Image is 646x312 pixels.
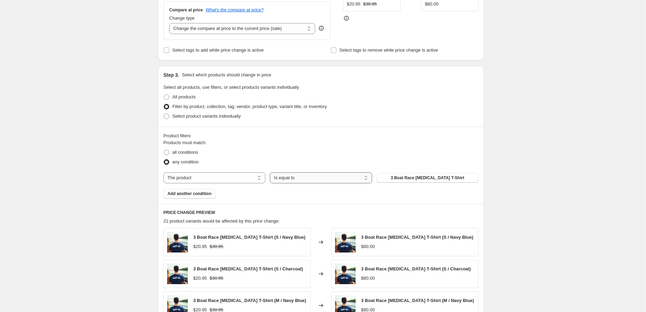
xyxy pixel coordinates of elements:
span: Filter by product, collection, tag, vendor, product type, variant title, or inventory [172,104,327,109]
h3: Compare at price [169,7,203,13]
span: 3 Boat Race [MEDICAL_DATA] T-Shirt (S / Charcoal) [193,266,303,271]
div: $80.00 [361,243,375,250]
span: 3 Boat Race [MEDICAL_DATA] T-Shirt (M / Navy Blue) [361,298,474,303]
span: 3 Boat Race [MEDICAL_DATA] T-Shirt (S / Charcoal) [361,266,471,271]
div: $80.00 [425,1,439,8]
span: 3 Boat Race [MEDICAL_DATA] T-Shirt (S / Navy Blue) [361,235,473,240]
strike: $30.95 [363,1,377,8]
span: Products must match: [163,140,207,145]
div: $20.95 [193,243,207,250]
span: Change type [169,15,195,21]
div: $20.95 [347,1,360,8]
span: Select all products, use filters, or select products variants individually [163,85,299,90]
div: help [318,25,325,32]
div: $80.00 [361,275,375,282]
span: 3 Boat Race [MEDICAL_DATA] T-Shirt (S / Navy Blue) [193,235,305,240]
strike: $30.95 [210,243,223,250]
strike: $30.95 [210,275,223,282]
h2: Step 3. [163,72,179,78]
span: Select tags to remove while price change is active [339,47,438,53]
img: 3boatracemodelonwater_80x.jpg [335,263,356,284]
p: Select which products should change in price [182,72,271,78]
button: What's the compare at price? [206,7,264,12]
span: 3 Boat Race [MEDICAL_DATA] T-Shirt (M / Navy Blue) [193,298,306,303]
span: All products [172,94,196,99]
h6: PRICE CHANGE PREVIEW [163,210,478,215]
span: any condition [172,159,199,164]
span: 3 Boat Race [MEDICAL_DATA] T-Shirt [391,175,464,181]
span: 21 product variants would be affected by this price change: [163,218,280,224]
button: 3 Boat Race Boating T-Shirt [377,173,478,183]
div: Product filters [163,132,478,139]
span: Select product variants individually [172,114,241,119]
span: Add another condition [168,191,211,196]
span: all conditions [172,150,198,155]
img: 3boatracemodelonwater_80x.jpg [335,232,356,252]
img: 3boatracemodelonwater_80x.jpg [167,263,188,284]
button: Add another condition [163,189,216,198]
div: $20.95 [193,275,207,282]
img: 3boatracemodelonwater_80x.jpg [167,232,188,252]
span: Select tags to add while price change is active [172,47,264,53]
